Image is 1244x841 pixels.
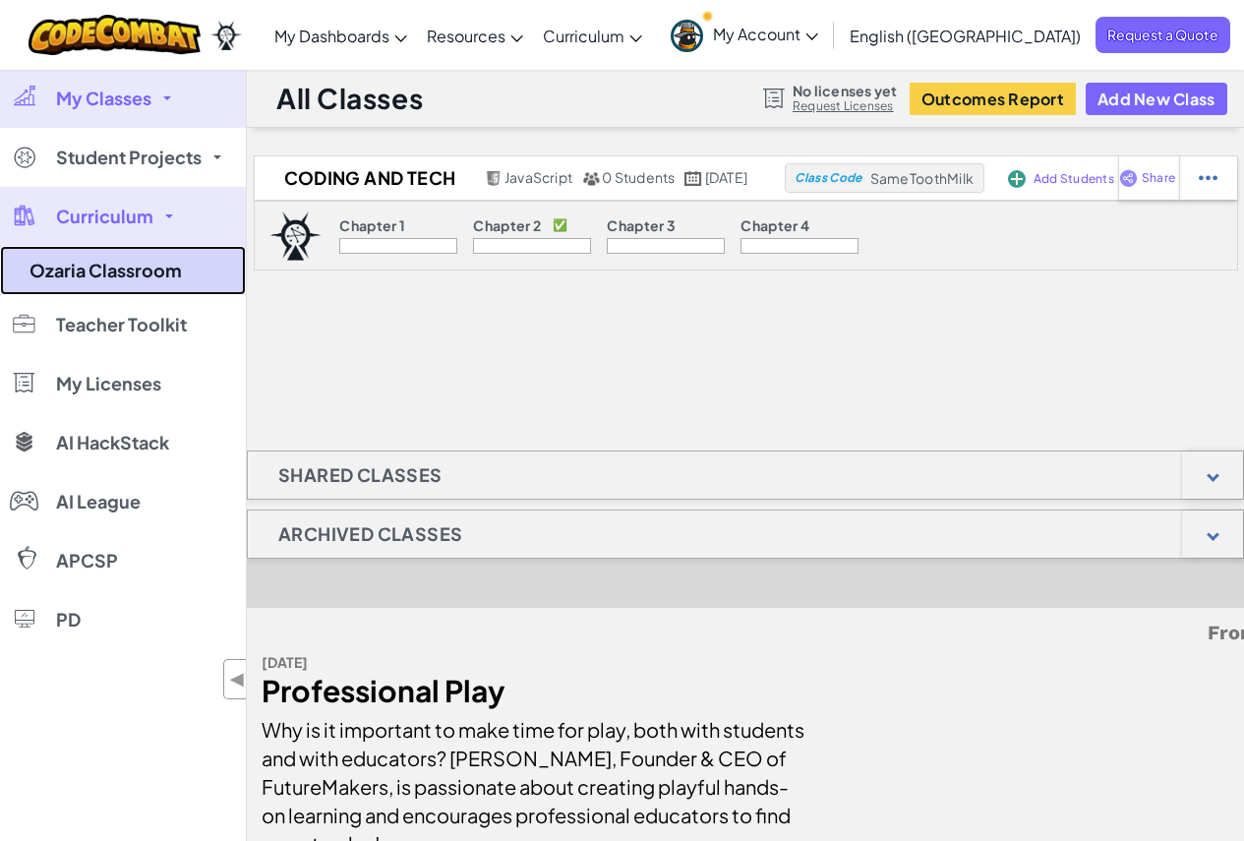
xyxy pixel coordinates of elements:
[671,20,703,52] img: avatar
[255,163,785,193] a: Coding and Tech JavaScript 0 Students [DATE]
[1142,172,1175,184] span: Share
[56,90,151,107] span: My Classes
[1119,169,1138,187] img: IconShare_Purple.svg
[262,677,807,705] div: Professional Play
[262,648,807,677] div: [DATE]
[713,24,818,44] span: My Account
[795,172,861,184] span: Class Code
[740,217,809,233] p: Chapter 4
[229,665,246,693] span: ◀
[56,434,169,451] span: AI HackStack
[265,9,417,62] a: My Dashboards
[417,9,533,62] a: Resources
[29,15,201,55] img: CodeCombat logo
[56,208,153,225] span: Curriculum
[255,163,480,193] h2: Coding and Tech
[602,168,675,186] span: 0 Students
[1008,170,1026,188] img: IconAddStudents.svg
[504,168,572,186] span: JavaScript
[473,217,541,233] p: Chapter 2
[248,510,493,559] h1: Archived Classes
[339,217,405,233] p: Chapter 1
[1034,173,1114,185] span: Add Students
[684,171,702,186] img: calendar.svg
[850,26,1081,46] span: English ([GEOGRAPHIC_DATA])
[1199,169,1217,187] img: IconStudentEllipsis.svg
[582,171,600,186] img: MultipleUsers.png
[485,171,503,186] img: javascript.png
[553,217,567,233] p: ✅
[533,9,652,62] a: Curriculum
[56,316,187,333] span: Teacher Toolkit
[705,168,747,186] span: [DATE]
[910,83,1076,115] button: Outcomes Report
[840,9,1091,62] a: English ([GEOGRAPHIC_DATA])
[276,80,423,117] h1: All Classes
[56,493,141,511] span: AI League
[248,451,473,500] h1: Shared Classes
[793,98,897,114] a: Request Licenses
[607,217,676,233] p: Chapter 3
[793,83,897,98] span: No licenses yet
[870,169,974,187] span: SameToothMilk
[1086,83,1227,115] button: Add New Class
[427,26,505,46] span: Resources
[269,211,323,261] img: logo
[1096,17,1230,53] a: Request a Quote
[56,149,202,166] span: Student Projects
[56,375,161,392] span: My Licenses
[210,21,242,50] img: Ozaria
[274,26,389,46] span: My Dashboards
[543,26,624,46] span: Curriculum
[661,4,828,66] a: My Account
